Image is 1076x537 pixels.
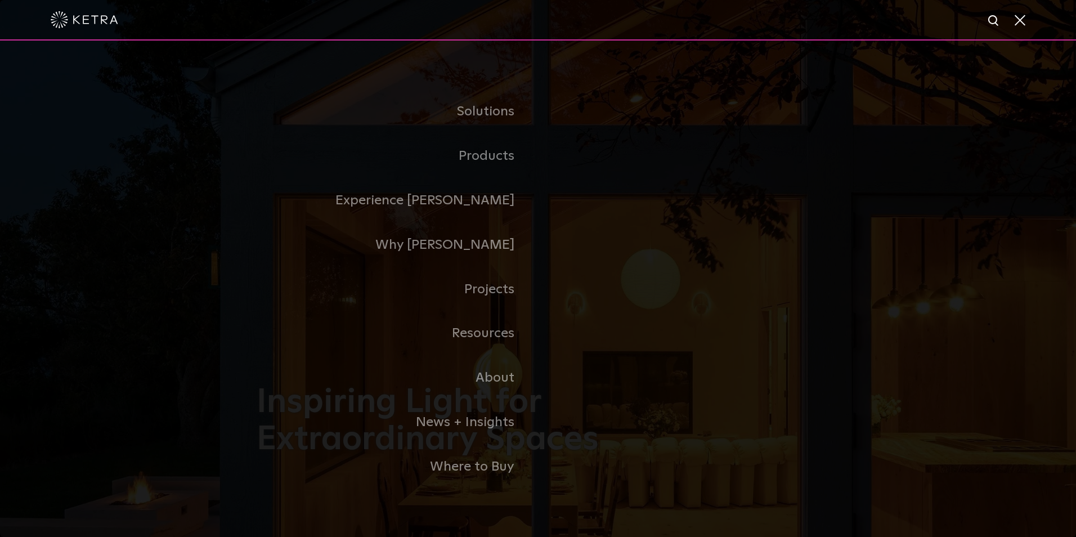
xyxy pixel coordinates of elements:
[257,445,538,489] a: Where to Buy
[257,311,538,356] a: Resources
[257,400,538,445] a: News + Insights
[257,134,538,178] a: Products
[51,11,118,28] img: ketra-logo-2019-white
[257,89,819,489] div: Navigation Menu
[257,89,538,134] a: Solutions
[257,356,538,400] a: About
[987,14,1001,28] img: search icon
[257,178,538,223] a: Experience [PERSON_NAME]
[257,267,538,312] a: Projects
[257,223,538,267] a: Why [PERSON_NAME]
